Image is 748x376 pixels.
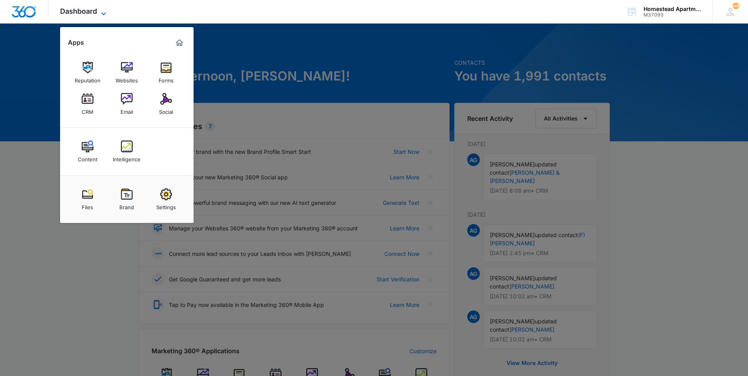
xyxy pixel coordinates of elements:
a: Intelligence [112,137,142,166]
a: Social [151,89,181,119]
a: Content [73,137,102,166]
div: Forms [159,73,174,84]
div: Content [78,152,97,162]
div: Reputation [75,73,101,84]
div: Files [82,200,93,210]
h2: Apps [68,39,84,46]
a: Forms [151,58,181,88]
a: Marketing 360® Dashboard [173,37,186,49]
a: Reputation [73,58,102,88]
div: CRM [82,105,93,115]
span: Dashboard [60,7,97,15]
a: Settings [151,184,181,214]
div: Email [121,105,133,115]
a: Websites [112,58,142,88]
a: Files [73,184,102,214]
a: Brand [112,184,142,214]
div: Settings [156,200,176,210]
div: Social [159,105,173,115]
div: account name [644,6,701,12]
div: account id [644,12,701,18]
div: Intelligence [113,152,141,162]
span: 46 [733,3,739,9]
a: Email [112,89,142,119]
a: CRM [73,89,102,119]
div: notifications count [733,3,739,9]
div: Brand [119,200,134,210]
div: Websites [115,73,138,84]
